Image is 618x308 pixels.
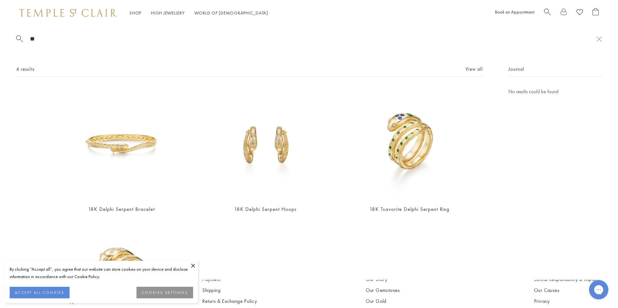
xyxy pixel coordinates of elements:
[202,287,257,294] a: Shipping
[66,88,177,199] img: 18K Delphi Serpent Bracelet
[465,66,483,73] a: View all
[495,9,534,15] a: Book an Appointment
[129,10,141,16] a: ShopShop
[586,278,612,302] iframe: Gorgias live chat messenger
[534,287,599,294] a: Our Causes
[129,9,268,17] nav: Main navigation
[194,10,268,16] a: World of [DEMOGRAPHIC_DATA]World of [DEMOGRAPHIC_DATA]
[136,287,193,298] button: COOKIES SETTINGS
[366,298,425,305] a: Our Gold
[10,266,193,280] div: By clicking “Accept all”, you agree that our website can store cookies on your device and disclos...
[16,65,34,73] span: 4 results
[509,88,602,96] p: No results could be found
[234,206,297,213] a: 18K Delphi Serpent Hoops
[202,298,257,305] a: Return & Exchange Policy
[593,8,599,18] a: Open Shopping Bag
[88,206,155,213] a: 18K Delphi Serpent Bracelet
[366,287,425,294] a: Our Gemstones
[10,287,70,298] button: ACCEPT ALL COOKIES
[544,8,551,18] a: Search
[19,9,117,17] img: Temple St. Clair
[354,88,465,199] a: R36135-SRPBSTGR36135-SRPBSTG
[354,88,465,199] img: R36135-SRPBSTG
[576,8,583,18] a: View Wishlist
[66,88,177,199] a: 18K Delphi Serpent Bracelet18K Delphi Serpent Bracelet
[210,88,321,199] a: 18K Delphi Serpent Hoops18K Delphi Serpent Hoops
[509,65,524,73] span: Journal
[534,298,599,305] a: Privacy
[151,10,185,16] a: High JewelleryHigh Jewellery
[370,206,449,213] a: 18K Tsavorite Delphi Serpent Ring
[210,88,321,199] img: 18K Delphi Serpent Hoops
